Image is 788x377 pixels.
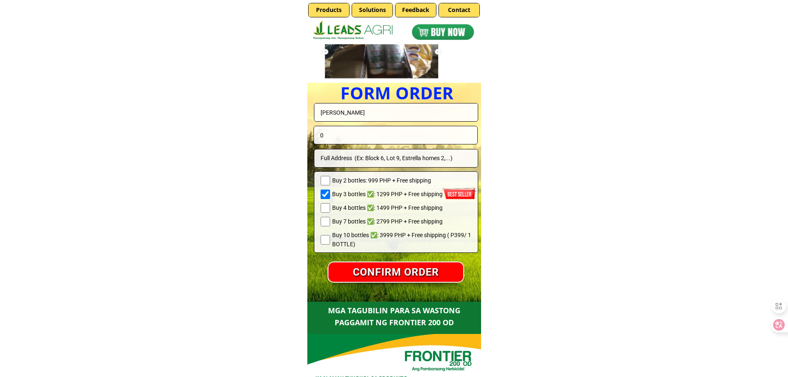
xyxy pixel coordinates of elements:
p: CONFIRM ORDER [328,262,463,282]
span: Buy 10 bottles ✅: 3999 PHP + Free shipping ( P399/ 1 BOTTLE) [332,231,472,249]
span: Buy 2 bottles: 999 PHP + Free shipping [332,176,472,185]
p: Contact [439,3,479,17]
input: Your name [319,103,474,121]
input: Full Address (Ex: Block 6, Lot 9, Estrella homes 2,...) [319,149,474,167]
div: FORM ORDER [330,79,465,107]
input: Please re-enter a valid phone number (eg: 906784xxxx) [318,126,473,144]
h3: MGA TAGUBILIN PARA SA WASTONG PAGGAMIT NG FRONTIER 200 OD [326,305,462,329]
span: Buy 4 bottles ✅: 1499 PHP + Free shipping [332,203,472,212]
p: Solutions [352,3,393,17]
span: Buy 3 bottles ✅: 1299 PHP + Free shipping [332,190,472,199]
p: Products [309,3,349,17]
p: Feedback [395,3,436,17]
span: Buy 7 bottles ✅: 2799 PHP + Free shipping [332,217,472,226]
